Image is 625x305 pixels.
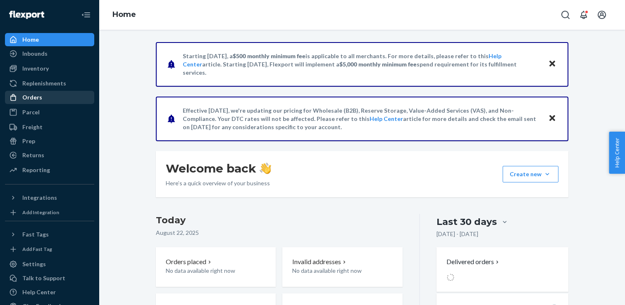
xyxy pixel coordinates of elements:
a: Help Center [370,115,403,122]
a: Home [5,33,94,46]
a: Returns [5,149,94,162]
a: Settings [5,258,94,271]
a: Prep [5,135,94,148]
div: Parcel [22,108,40,116]
div: Inventory [22,64,49,73]
a: Orders [5,91,94,104]
div: Orders [22,93,42,102]
p: Invalid addresses [292,257,341,267]
div: Add Fast Tag [22,246,52,253]
button: Open Search Box [557,7,574,23]
img: hand-wave emoji [260,163,271,174]
button: Talk to Support [5,272,94,285]
a: Home [112,10,136,19]
p: [DATE] - [DATE] [437,230,478,238]
div: Talk to Support [22,274,65,282]
h1: Welcome back [166,161,271,176]
p: No data available right now [292,267,369,275]
button: Integrations [5,191,94,204]
p: Orders placed [166,257,206,267]
a: Add Integration [5,208,94,218]
p: No data available right now [166,267,243,275]
button: Create new [503,166,558,182]
div: Reporting [22,166,50,174]
a: Freight [5,121,94,134]
button: Close [547,58,558,70]
button: Orders placed No data available right now [156,247,276,287]
p: Starting [DATE], a is applicable to all merchants. For more details, please refer to this article... [183,52,540,77]
div: Integrations [22,194,57,202]
button: Close [547,113,558,125]
div: Settings [22,260,46,268]
img: Flexport logo [9,11,44,19]
h3: Today [156,214,403,227]
button: Close Navigation [78,7,94,23]
p: Here’s a quick overview of your business [166,179,271,187]
div: Prep [22,137,35,145]
span: $500 monthly minimum fee [233,52,305,59]
div: Freight [22,123,43,131]
a: Add Fast Tag [5,244,94,254]
button: Help Center [609,132,625,174]
a: Reporting [5,163,94,177]
a: Inventory [5,62,94,75]
a: Help Center [5,286,94,299]
button: Open account menu [594,7,610,23]
span: Support [17,6,47,13]
div: Home [22,35,39,44]
div: Fast Tags [22,230,49,239]
button: Invalid addresses No data available right now [282,247,402,287]
div: Add Integration [22,209,59,216]
span: $5,000 monthly minimum fee [339,61,417,68]
p: August 22, 2025 [156,229,403,237]
ol: breadcrumbs [106,3,143,27]
button: Open notifications [575,7,592,23]
div: Inbounds [22,50,48,58]
a: Parcel [5,106,94,119]
button: Delivered orders [446,257,501,267]
button: Fast Tags [5,228,94,241]
div: Returns [22,151,44,159]
div: Replenishments [22,79,66,87]
p: Effective [DATE], we're updating our pricing for Wholesale (B2B), Reserve Storage, Value-Added Se... [183,106,540,131]
div: Last 30 days [437,215,497,228]
a: Replenishments [5,77,94,90]
a: Inbounds [5,47,94,60]
div: Help Center [22,288,56,296]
